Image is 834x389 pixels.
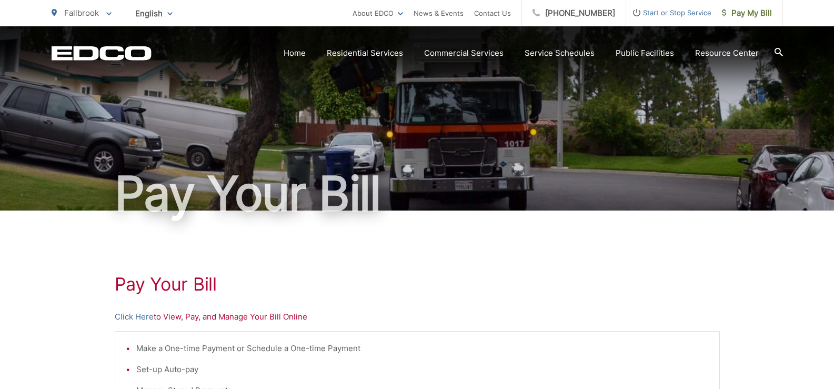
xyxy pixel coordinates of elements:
[52,167,783,220] h1: Pay Your Bill
[115,311,154,323] a: Click Here
[474,7,511,19] a: Contact Us
[136,342,709,355] li: Make a One-time Payment or Schedule a One-time Payment
[327,47,403,59] a: Residential Services
[414,7,464,19] a: News & Events
[52,46,152,61] a: EDCD logo. Return to the homepage.
[525,47,595,59] a: Service Schedules
[353,7,403,19] a: About EDCO
[424,47,504,59] a: Commercial Services
[136,363,709,376] li: Set-up Auto-pay
[722,7,772,19] span: Pay My Bill
[284,47,306,59] a: Home
[127,4,180,23] span: English
[64,8,99,18] span: Fallbrook
[115,274,720,295] h1: Pay Your Bill
[695,47,759,59] a: Resource Center
[616,47,674,59] a: Public Facilities
[115,311,720,323] p: to View, Pay, and Manage Your Bill Online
